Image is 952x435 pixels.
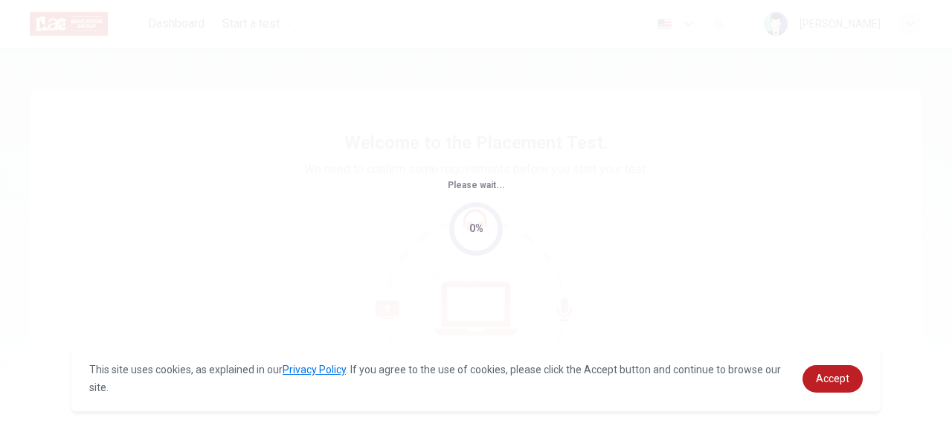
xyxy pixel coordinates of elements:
[448,180,505,190] span: Please wait...
[283,364,346,376] a: Privacy Policy
[803,365,863,393] a: dismiss cookie message
[816,373,849,384] span: Accept
[469,220,483,237] div: 0%
[71,346,881,411] div: cookieconsent
[89,364,781,393] span: This site uses cookies, as explained in our . If you agree to the use of cookies, please click th...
